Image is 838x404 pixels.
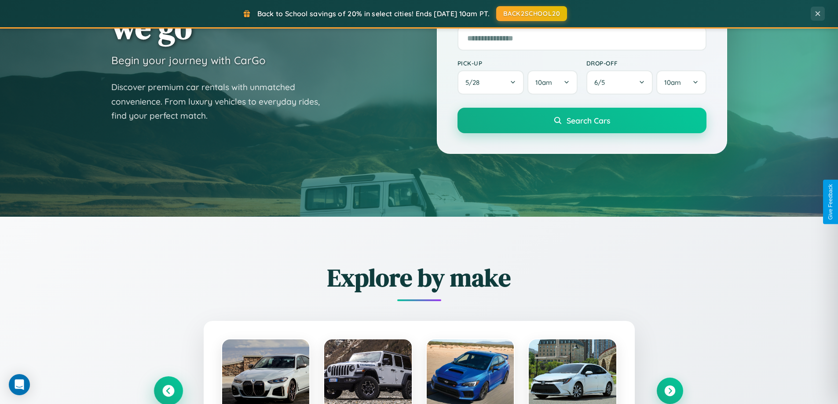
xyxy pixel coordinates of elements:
[257,9,490,18] span: Back to School savings of 20% in select cities! Ends [DATE] 10am PT.
[586,70,653,95] button: 6/5
[664,78,681,87] span: 10am
[457,70,524,95] button: 5/28
[457,108,706,133] button: Search Cars
[496,6,567,21] button: BACK2SCHOOL20
[111,54,266,67] h3: Begin your journey with CarGo
[465,78,484,87] span: 5 / 28
[9,374,30,395] div: Open Intercom Messenger
[527,70,577,95] button: 10am
[535,78,552,87] span: 10am
[586,59,706,67] label: Drop-off
[567,116,610,125] span: Search Cars
[155,261,683,295] h2: Explore by make
[111,80,331,123] p: Discover premium car rentals with unmatched convenience. From luxury vehicles to everyday rides, ...
[656,70,706,95] button: 10am
[827,184,834,220] div: Give Feedback
[457,59,578,67] label: Pick-up
[594,78,609,87] span: 6 / 5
